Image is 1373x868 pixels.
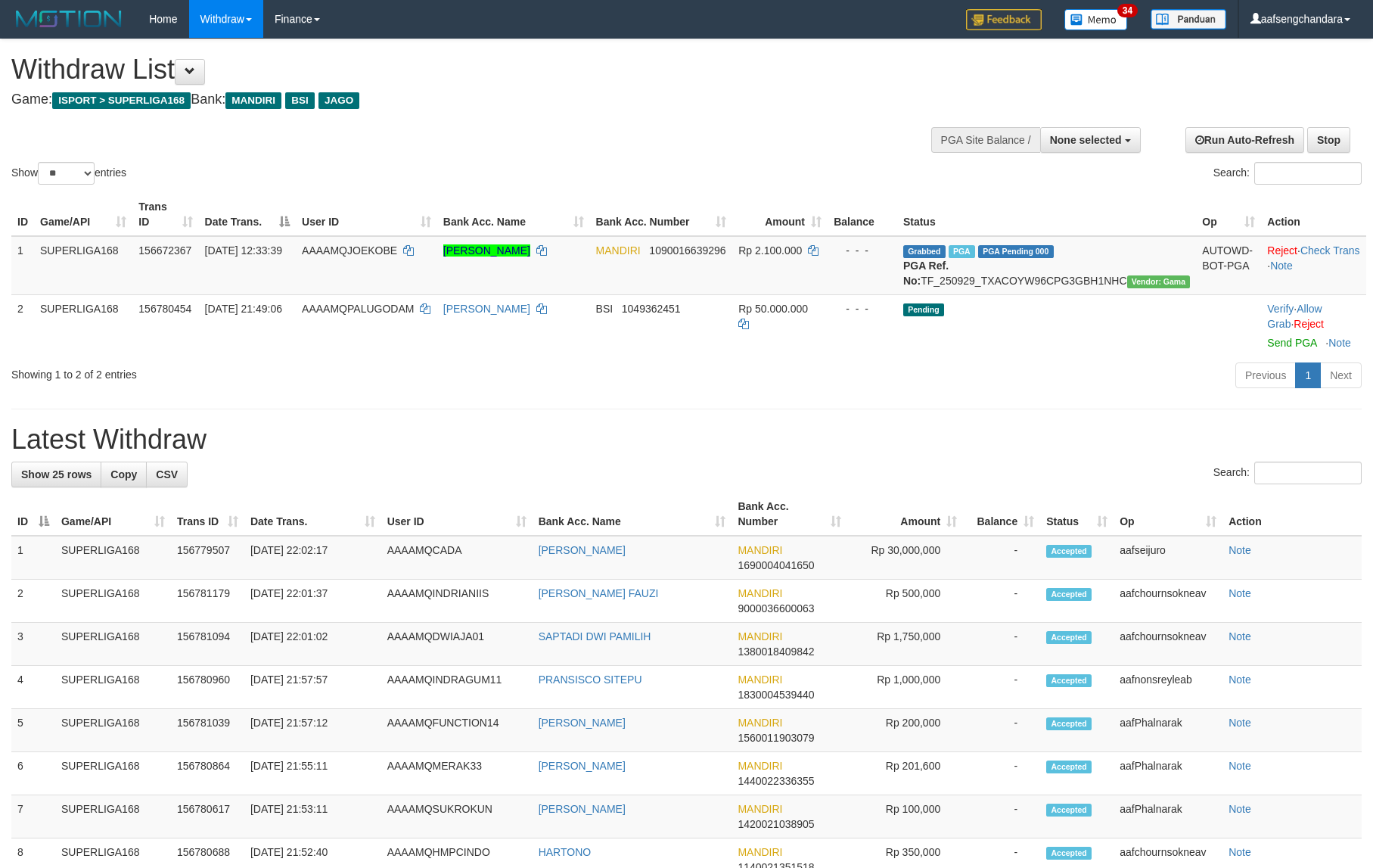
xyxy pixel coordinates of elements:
[1196,236,1261,295] td: AUTOWD-BOT-PGA
[1151,9,1226,30] img: panduan.png
[847,536,963,580] td: Rp 30,000,000
[38,162,95,185] select: Showentries
[437,193,590,236] th: Bank Acc. Name: activate to sort column ascending
[11,425,1362,455] h1: Latest Withdraw
[11,193,34,236] th: ID
[847,709,963,752] td: Rp 200,000
[443,303,530,315] a: [PERSON_NAME]
[1261,236,1366,295] td: · ·
[244,666,381,709] td: [DATE] 21:57:57
[539,587,659,599] a: [PERSON_NAME] FAUZI
[443,244,530,257] a: [PERSON_NAME]
[539,544,626,556] a: [PERSON_NAME]
[11,361,561,382] div: Showing 1 to 2 of 2 entries
[1229,760,1251,772] a: Note
[738,732,814,744] span: Copy 1560011903079 to clipboard
[146,462,188,487] a: CSV
[738,803,782,815] span: MANDIRI
[897,236,1196,295] td: TF_250929_TXACOYW96CPG3GBH1NHC
[963,580,1040,623] td: -
[11,92,900,107] h4: Game: Bank:
[596,303,614,315] span: BSI
[1294,318,1324,330] a: Reject
[1320,362,1362,388] a: Next
[1114,795,1222,838] td: aafPhalnarak
[738,602,814,614] span: Copy 9000036600063 to clipboard
[244,623,381,666] td: [DATE] 22:01:02
[1114,580,1222,623] td: aafchournsokneav
[381,580,533,623] td: AAAAMQINDRIANIIS
[1046,545,1092,558] span: Accepted
[1229,674,1251,686] a: Note
[1114,709,1222,752] td: aafPhalnarak
[897,193,1196,236] th: Status
[1229,717,1251,729] a: Note
[138,244,191,257] span: 156672367
[1114,623,1222,666] td: aafchournsokneav
[55,752,171,795] td: SUPERLIGA168
[52,92,191,109] span: ISPORT > SUPERLIGA168
[738,630,782,642] span: MANDIRI
[205,303,282,315] span: [DATE] 21:49:06
[539,760,626,772] a: [PERSON_NAME]
[738,760,782,772] span: MANDIRI
[539,717,626,729] a: [PERSON_NAME]
[381,666,533,709] td: AAAAMQINDRAGUM11
[171,666,244,709] td: 156780960
[381,493,533,536] th: User ID: activate to sort column ascending
[171,709,244,752] td: 156781039
[34,193,132,236] th: Game/API: activate to sort column ascending
[738,646,814,658] span: Copy 1380018409842 to clipboard
[1050,134,1122,146] span: None selected
[11,709,55,752] td: 5
[296,193,437,236] th: User ID: activate to sort column ascending
[171,623,244,666] td: 156781094
[1300,244,1360,257] a: Check Trans
[963,795,1040,838] td: -
[903,245,946,258] span: Grabbed
[381,752,533,795] td: AAAAMQMERAK33
[738,689,814,701] span: Copy 1830004539440 to clipboard
[738,587,782,599] span: MANDIRI
[1267,337,1316,349] a: Send PGA
[1307,127,1350,153] a: Stop
[1295,362,1321,388] a: 1
[1270,260,1293,272] a: Note
[1040,493,1114,536] th: Status: activate to sort column ascending
[101,462,147,487] a: Copy
[1064,9,1128,30] img: Button%20Memo.svg
[539,846,592,858] a: HARTONO
[11,236,34,295] td: 1
[1046,631,1092,644] span: Accepted
[738,717,782,729] span: MANDIRI
[381,795,533,838] td: AAAAMQSUKROKUN
[55,536,171,580] td: SUPERLIGA168
[1040,127,1141,153] button: None selected
[11,462,101,487] a: Show 25 rows
[34,236,132,295] td: SUPERLIGA168
[1267,303,1294,315] a: Verify
[302,303,414,315] span: AAAAMQPALUGODAM
[55,666,171,709] td: SUPERLIGA168
[205,244,282,257] span: [DATE] 12:33:39
[732,193,828,236] th: Amount: activate to sort column ascending
[11,162,126,185] label: Show entries
[963,666,1040,709] td: -
[738,775,814,787] span: Copy 1440022336355 to clipboard
[1046,674,1092,687] span: Accepted
[285,92,315,109] span: BSI
[732,493,847,536] th: Bank Acc. Number: activate to sort column ascending
[1229,846,1251,858] a: Note
[847,580,963,623] td: Rp 500,000
[963,752,1040,795] td: -
[828,193,897,236] th: Balance
[1117,4,1138,17] span: 34
[1046,761,1092,773] span: Accepted
[1254,462,1362,484] input: Search:
[539,630,651,642] a: SAPTADI DWI PAMILIH
[1261,294,1366,356] td: · ·
[302,244,397,257] span: AAAAMQJOEKOBE
[1046,804,1092,817] span: Accepted
[1261,193,1366,236] th: Action
[1213,162,1362,185] label: Search:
